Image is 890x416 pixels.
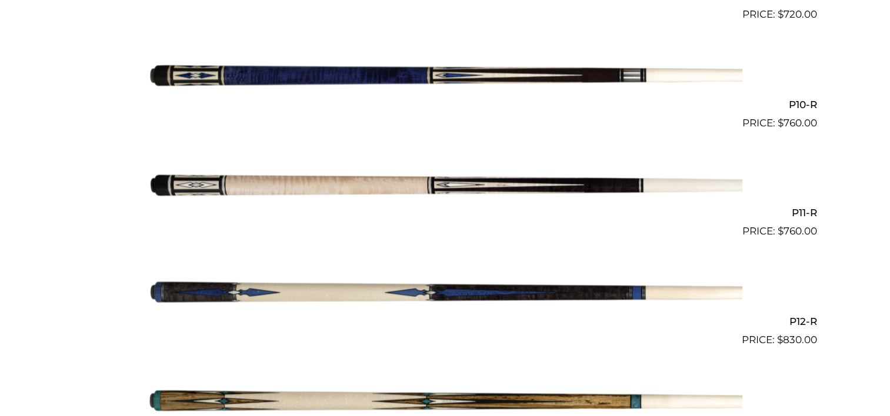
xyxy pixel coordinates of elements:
a: P12-R $830.00 [74,244,817,347]
span: $ [778,225,784,237]
img: P10-R [148,27,742,126]
img: P12-R [148,244,742,343]
span: $ [778,117,784,129]
h2: P10-R [74,93,817,115]
h2: P12-R [74,310,817,332]
span: $ [777,334,783,345]
bdi: 760.00 [778,225,817,237]
a: P10-R $760.00 [74,27,817,130]
bdi: 830.00 [777,334,817,345]
a: P11-R $760.00 [74,136,817,239]
bdi: 720.00 [778,8,817,20]
span: $ [778,8,784,20]
img: P11-R [148,136,742,234]
bdi: 760.00 [778,117,817,129]
h2: P11-R [74,202,817,224]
